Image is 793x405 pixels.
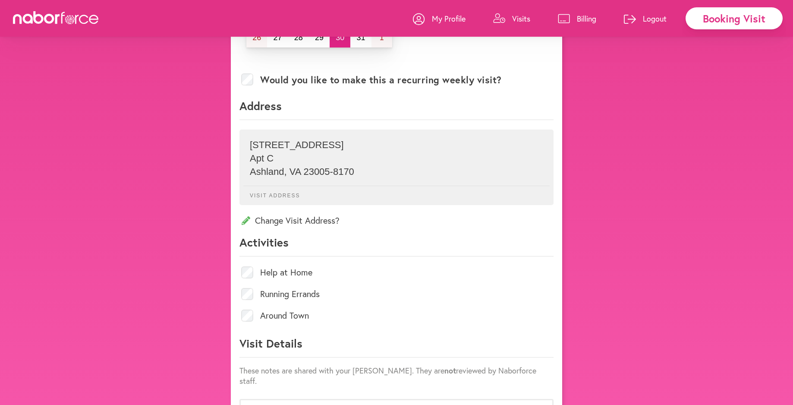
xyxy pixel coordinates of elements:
[246,28,267,47] button: October 26, 2025
[250,166,543,177] p: Ashland , VA 23005-8170
[432,13,466,24] p: My Profile
[260,290,320,298] label: Running Errands
[686,7,783,29] div: Booking Visit
[267,28,288,47] button: October 27, 2025
[243,186,550,199] p: Visit Address
[239,98,554,120] p: Address
[260,74,502,85] label: Would you like to make this a recurring weekly visit?
[493,6,530,32] a: Visits
[413,6,466,32] a: My Profile
[288,28,309,47] button: October 28, 2025
[273,33,282,42] abbr: October 27, 2025
[315,33,324,42] abbr: October 29, 2025
[260,311,309,320] label: Around Town
[336,33,344,42] abbr: October 30, 2025
[250,139,543,151] p: [STREET_ADDRESS]
[350,28,371,47] button: October 31, 2025
[380,33,384,42] abbr: November 1, 2025
[294,33,303,42] abbr: October 28, 2025
[260,268,312,277] label: Help at Home
[239,336,554,358] p: Visit Details
[239,235,554,256] p: Activities
[252,33,261,42] abbr: October 26, 2025
[239,215,554,226] p: Change Visit Address?
[309,28,330,47] button: October 29, 2025
[371,28,392,47] button: November 1, 2025
[330,28,350,47] button: October 30, 2025
[357,33,365,42] abbr: October 31, 2025
[512,13,530,24] p: Visits
[558,6,596,32] a: Billing
[239,365,554,386] p: These notes are shared with your [PERSON_NAME]. They are reviewed by Naborforce staff.
[250,153,543,164] p: Apt C
[624,6,667,32] a: Logout
[643,13,667,24] p: Logout
[444,365,456,376] strong: not
[577,13,596,24] p: Billing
